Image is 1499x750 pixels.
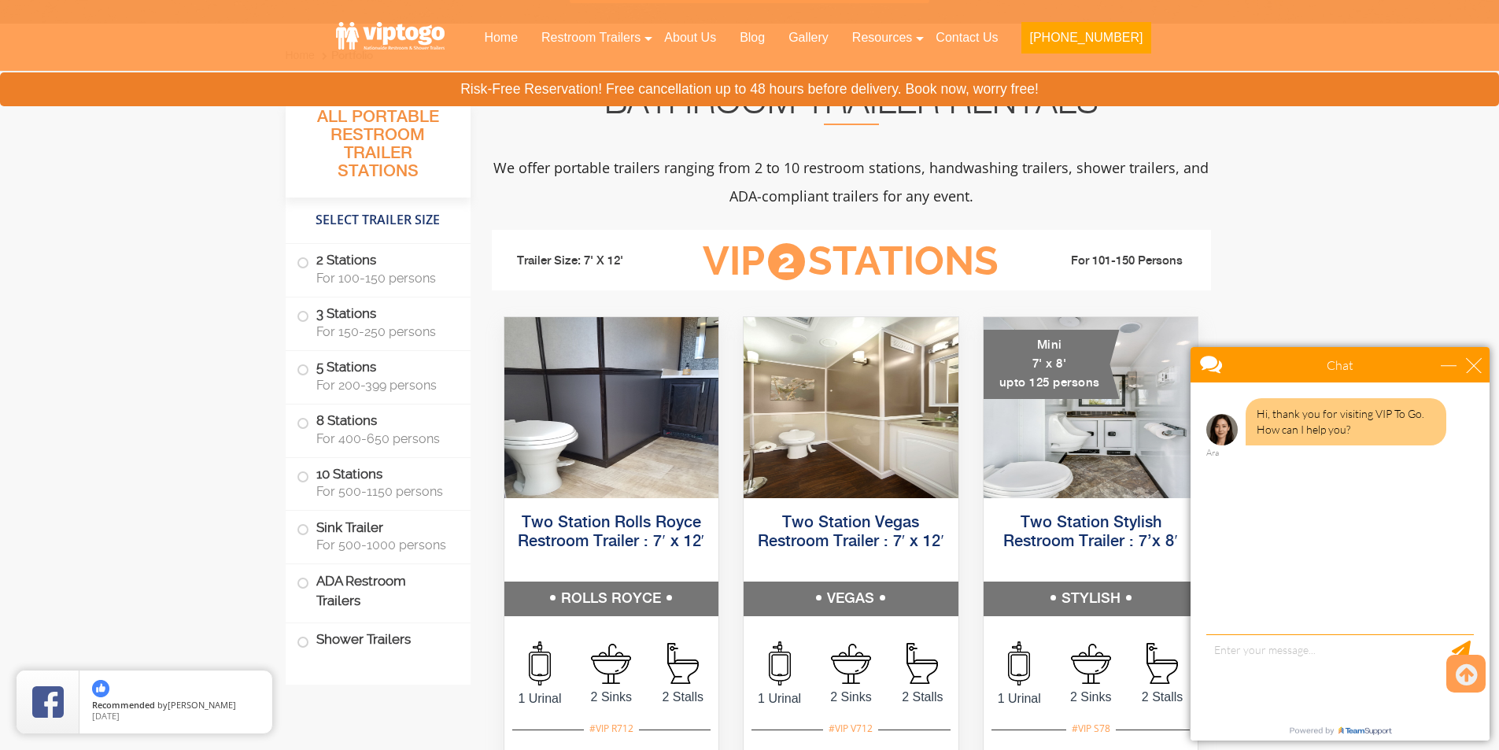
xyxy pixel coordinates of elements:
li: Trailer Size: 7' X 12' [503,238,679,285]
a: Two Station Rolls Royce Restroom Trailer : 7′ x 12′ [518,515,704,550]
img: thumbs up icon [92,680,109,697]
img: A mini restroom trailer with two separate stations and separate doors for males and females [984,317,1198,498]
h5: ROLLS ROYCE [504,582,719,616]
img: an icon of urinal [1008,641,1030,685]
span: 2 Sinks [1055,688,1127,707]
img: an icon of urinal [769,641,791,685]
img: an icon of sink [591,644,631,684]
a: Restroom Trailers [530,20,652,55]
img: an icon of sink [831,644,871,684]
label: 10 Stations [297,458,460,507]
img: Review Rating [32,686,64,718]
a: [PHONE_NUMBER] [1010,20,1162,63]
h3: All Portable Restroom Trailer Stations [286,103,471,198]
label: Shower Trailers [297,623,460,657]
span: For 400-650 persons [316,431,452,446]
div: #VIP V712 [823,719,878,739]
iframe: Live Chat Box [1181,338,1499,750]
div: Mini 7' x 8' upto 125 persons [984,330,1120,399]
label: 8 Stations [297,405,460,453]
img: an icon of stall [667,643,699,684]
label: ADA Restroom Trailers [297,564,460,618]
h3: VIP Stations [678,240,1023,283]
span: by [92,700,260,711]
h4: Select Trailer Size [286,205,471,235]
a: Home [472,20,530,55]
label: 3 Stations [297,297,460,346]
img: an icon of stall [1146,643,1178,684]
label: 2 Stations [297,244,460,293]
img: an icon of urinal [529,641,551,685]
span: 2 Stalls [647,688,718,707]
span: 1 Urinal [504,689,576,708]
div: #VIP S78 [1066,719,1116,739]
a: Two Station Vegas Restroom Trailer : 7′ x 12′ [758,515,944,550]
img: an icon of sink [1071,644,1111,684]
img: Side view of two station restroom trailer with separate doors for males and females [744,317,958,498]
span: 2 Stalls [1127,688,1198,707]
a: About Us [652,20,728,55]
span: 1 Urinal [984,689,1055,708]
span: For 100-150 persons [316,271,452,286]
p: We offer portable trailers ranging from 2 to 10 restroom stations, handwashing trailers, shower t... [492,153,1211,210]
span: 2 [768,243,805,280]
span: For 500-1000 persons [316,538,452,552]
span: 2 Sinks [575,688,647,707]
span: 2 Stalls [887,688,958,707]
li: For 101-150 Persons [1024,252,1200,271]
button: [PHONE_NUMBER] [1021,22,1150,54]
span: 2 Sinks [815,688,887,707]
span: Recommended [92,699,155,711]
label: Sink Trailer [297,511,460,560]
span: [PERSON_NAME] [168,699,236,711]
span: [DATE] [92,710,120,722]
img: an icon of stall [906,643,938,684]
h5: VEGAS [744,582,958,616]
span: For 500-1150 persons [316,484,452,499]
h2: Bathroom Trailer Rentals [492,87,1211,125]
a: Blog [728,20,777,55]
span: For 150-250 persons [316,324,452,339]
a: Contact Us [924,20,1010,55]
label: 5 Stations [297,351,460,400]
a: Gallery [777,20,840,55]
h5: STYLISH [984,582,1198,616]
span: 1 Urinal [744,689,815,708]
a: Resources [840,20,924,55]
div: #VIP R712 [584,719,639,739]
a: Two Station Stylish Restroom Trailer : 7’x 8′ [1003,515,1177,550]
span: For 200-399 persons [316,378,452,393]
img: Side view of two station restroom trailer with separate doors for males and females [504,317,719,498]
